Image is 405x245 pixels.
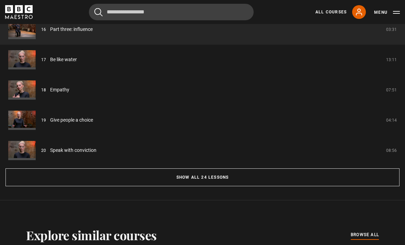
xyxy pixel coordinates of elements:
a: Part three: influence [50,26,93,33]
a: browse all [351,232,379,239]
a: Empathy [50,87,69,94]
h2: Explore similar courses [26,228,157,243]
button: Toggle navigation [374,9,400,16]
button: Show all 24 lessons [5,169,400,187]
a: All Courses [315,9,347,15]
svg: BBC Maestro [5,5,33,19]
a: Be like water [50,56,77,64]
a: Give people a choice [50,117,93,124]
button: Submit the search query [94,8,103,16]
input: Search [89,4,254,20]
span: browse all [351,232,379,238]
a: Speak with conviction [50,147,96,154]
